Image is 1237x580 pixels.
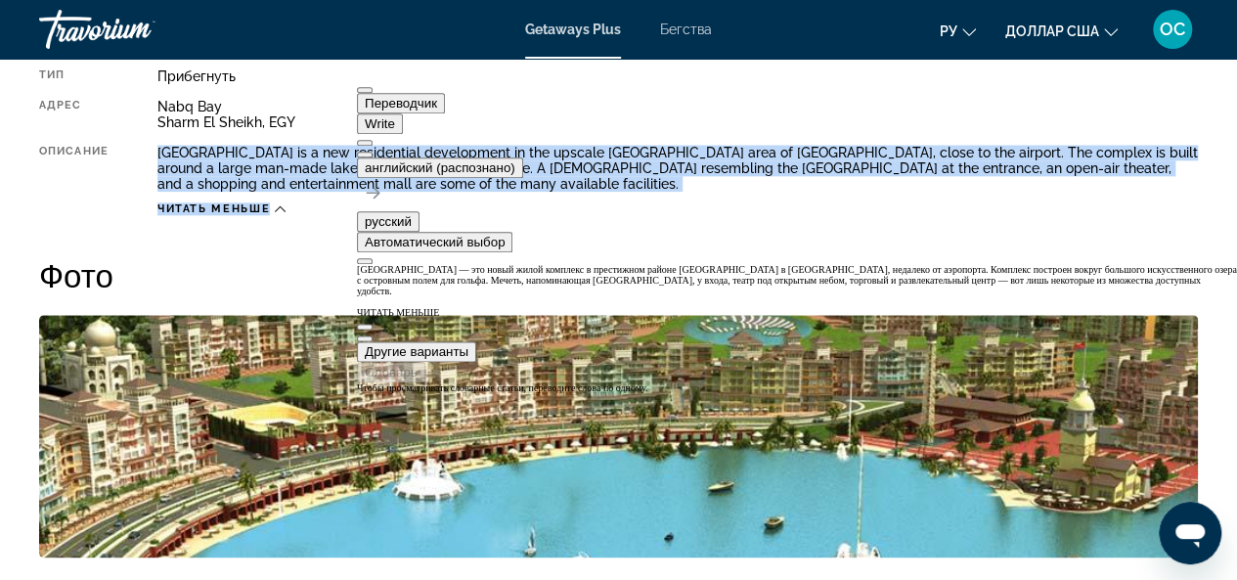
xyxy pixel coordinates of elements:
div: Тип [39,68,109,84]
span: Читать меньше [157,202,270,215]
button: Изменить валюту [1005,17,1118,45]
div: Прибегнуть [157,68,1198,84]
div: Адрес [39,99,109,130]
iframe: Кнопка запуска окна обмена сообщениями [1159,502,1221,564]
a: Бегства [660,22,712,37]
font: доллар США [1005,23,1099,39]
div: [GEOGRAPHIC_DATA] is a new residential development in the upscale [GEOGRAPHIC_DATA] area of [GEOG... [157,145,1198,192]
div: Nabq Bay Sharm El Sheikh, EGY [157,99,1198,130]
div: Описание [39,145,109,192]
font: ОС [1160,19,1185,39]
button: Open full-screen image slider [39,314,1198,558]
a: Травориум [39,4,235,55]
button: Читать меньше [157,201,286,216]
button: Изменить язык [940,17,976,45]
h2: Фото [39,255,1198,294]
font: ру [940,23,957,39]
a: Getaways Plus [525,22,621,37]
button: Меню пользователя [1147,9,1198,50]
